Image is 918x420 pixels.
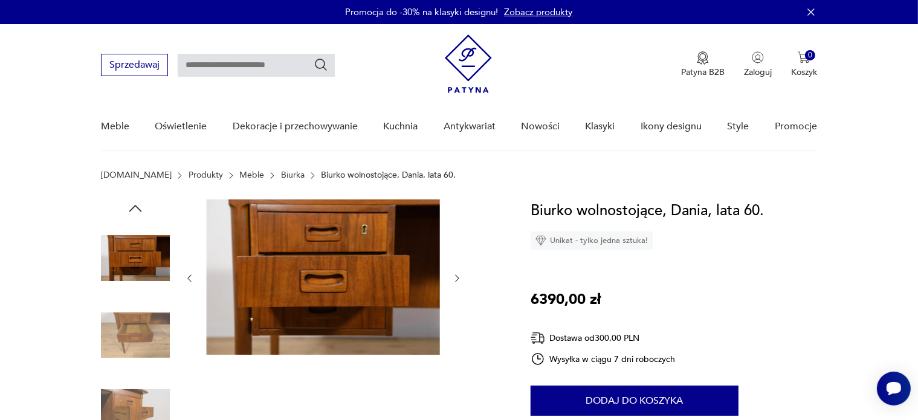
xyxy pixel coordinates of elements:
[189,170,223,180] a: Produkty
[531,231,653,250] div: Unikat - tylko jedna sztuka!
[805,50,815,60] div: 0
[586,103,615,150] a: Klasyki
[752,51,764,63] img: Ikonka użytkownika
[681,51,725,78] a: Ikona medaluPatyna B2B
[101,170,172,180] a: [DOMAIN_NAME]
[775,103,817,150] a: Promocje
[744,66,772,78] p: Zaloguj
[101,301,170,370] img: Zdjęcie produktu Biurko wolnostojące, Dania, lata 60.
[101,103,129,150] a: Meble
[877,372,911,405] iframe: Smartsupp widget button
[531,288,601,311] p: 6390,00 zł
[101,62,168,70] a: Sprzedawaj
[535,235,546,246] img: Ikona diamentu
[383,103,418,150] a: Kuchnia
[681,66,725,78] p: Patyna B2B
[681,51,725,78] button: Patyna B2B
[641,103,702,150] a: Ikony designu
[531,386,739,416] button: Dodaj do koszyka
[207,199,440,355] img: Zdjęcie produktu Biurko wolnostojące, Dania, lata 60.
[697,51,709,65] img: Ikona medalu
[445,34,492,93] img: Patyna - sklep z meblami i dekoracjami vintage
[321,170,456,180] p: Biurko wolnostojące, Dania, lata 60.
[531,199,764,222] h1: Biurko wolnostojące, Dania, lata 60.
[444,103,496,150] a: Antykwariat
[531,331,676,346] div: Dostawa od 300,00 PLN
[744,51,772,78] button: Zaloguj
[101,54,168,76] button: Sprzedawaj
[281,170,305,180] a: Biurka
[798,51,810,63] img: Ikona koszyka
[531,352,676,366] div: Wysyłka w ciągu 7 dni roboczych
[505,6,573,18] a: Zobacz produkty
[791,66,817,78] p: Koszyk
[727,103,749,150] a: Style
[521,103,560,150] a: Nowości
[101,224,170,292] img: Zdjęcie produktu Biurko wolnostojące, Dania, lata 60.
[531,331,545,346] img: Ikona dostawy
[239,170,264,180] a: Meble
[791,51,817,78] button: 0Koszyk
[155,103,207,150] a: Oświetlenie
[233,103,358,150] a: Dekoracje i przechowywanie
[346,6,499,18] p: Promocja do -30% na klasyki designu!
[314,57,328,72] button: Szukaj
